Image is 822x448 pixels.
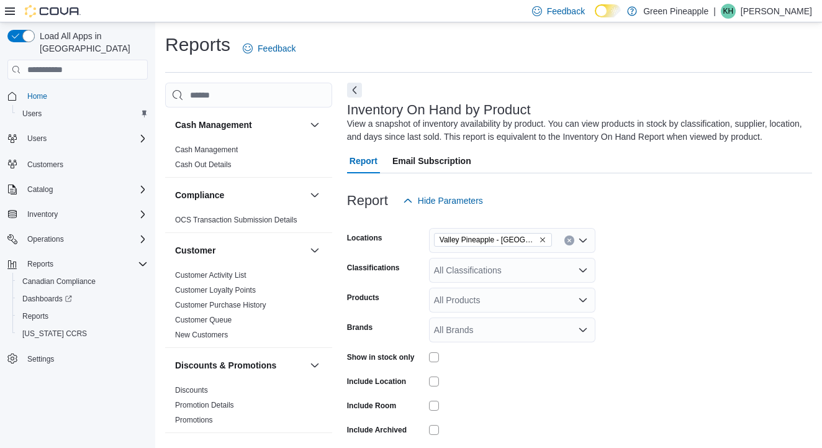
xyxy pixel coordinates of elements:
[17,291,148,306] span: Dashboards
[347,352,415,362] label: Show in stock only
[12,105,153,122] button: Users
[22,351,148,367] span: Settings
[165,268,332,347] div: Customer
[175,189,305,201] button: Compliance
[17,309,53,324] a: Reports
[17,326,92,341] a: [US_STATE] CCRS
[347,293,379,303] label: Products
[27,91,47,101] span: Home
[17,291,77,306] a: Dashboards
[22,182,58,197] button: Catalog
[723,4,734,19] span: KH
[22,329,87,339] span: [US_STATE] CCRS
[27,160,63,170] span: Customers
[27,209,58,219] span: Inventory
[22,157,68,172] a: Customers
[25,5,81,17] img: Cova
[12,273,153,290] button: Canadian Compliance
[165,383,332,432] div: Discounts & Promotions
[27,185,53,194] span: Catalog
[2,87,153,105] button: Home
[27,259,53,269] span: Reports
[578,235,588,245] button: Open list of options
[578,325,588,335] button: Open list of options
[347,425,407,435] label: Include Archived
[347,401,396,411] label: Include Room
[7,82,148,400] nav: Complex example
[547,5,585,17] span: Feedback
[741,4,812,19] p: [PERSON_NAME]
[12,308,153,325] button: Reports
[175,286,256,295] a: Customer Loyalty Points
[17,274,148,289] span: Canadian Compliance
[175,386,208,395] a: Discounts
[175,359,276,372] h3: Discounts & Promotions
[347,263,400,273] label: Classifications
[307,243,322,258] button: Customer
[165,213,332,232] div: Compliance
[539,236,546,244] button: Remove Valley Pineapple - Fruitvale from selection in this group
[721,4,736,19] div: Karin Hamm
[22,232,69,247] button: Operations
[175,160,232,169] a: Cash Out Details
[2,231,153,248] button: Operations
[12,290,153,308] a: Dashboards
[578,295,588,305] button: Open list of options
[307,117,322,132] button: Cash Management
[22,311,48,321] span: Reports
[347,322,373,332] label: Brands
[347,83,362,98] button: Next
[175,244,305,257] button: Customer
[347,233,382,243] label: Locations
[22,207,63,222] button: Inventory
[22,207,148,222] span: Inventory
[392,149,471,173] span: Email Subscription
[643,4,708,19] p: Green Pineapple
[175,359,305,372] button: Discounts & Promotions
[175,216,297,224] a: OCS Transaction Submission Details
[27,354,54,364] span: Settings
[17,309,148,324] span: Reports
[175,301,266,309] a: Customer Purchase History
[175,119,252,131] h3: Cash Management
[307,358,322,373] button: Discounts & Promotions
[22,277,96,286] span: Canadian Compliance
[2,181,153,198] button: Catalog
[238,36,300,61] a: Feedback
[22,294,72,304] span: Dashboards
[2,130,153,147] button: Users
[347,117,806,144] div: View a snapshot of inventory availability by product. You can view products in stock by classific...
[22,109,42,119] span: Users
[22,182,148,197] span: Catalog
[578,265,588,275] button: Open list of options
[713,4,716,19] p: |
[2,350,153,368] button: Settings
[22,156,148,171] span: Customers
[440,234,536,246] span: Valley Pineapple - [GEOGRAPHIC_DATA]
[175,401,234,409] a: Promotion Details
[418,194,483,207] span: Hide Parameters
[12,325,153,342] button: [US_STATE] CCRS
[17,106,47,121] a: Users
[175,189,224,201] h3: Compliance
[595,4,621,17] input: Dark Mode
[175,244,215,257] h3: Customer
[165,142,332,177] div: Cash Management
[258,42,296,55] span: Feedback
[175,316,232,324] a: Customer Queue
[17,106,148,121] span: Users
[22,89,52,104] a: Home
[2,206,153,223] button: Inventory
[347,377,406,386] label: Include Location
[398,188,488,213] button: Hide Parameters
[17,326,148,341] span: Washington CCRS
[27,134,47,144] span: Users
[17,274,101,289] a: Canadian Compliance
[434,233,552,247] span: Valley Pineapple - Fruitvale
[35,30,148,55] span: Load All Apps in [GEOGRAPHIC_DATA]
[564,235,574,245] button: Clear input
[347,193,388,208] h3: Report
[2,155,153,173] button: Customers
[22,131,52,146] button: Users
[27,234,64,244] span: Operations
